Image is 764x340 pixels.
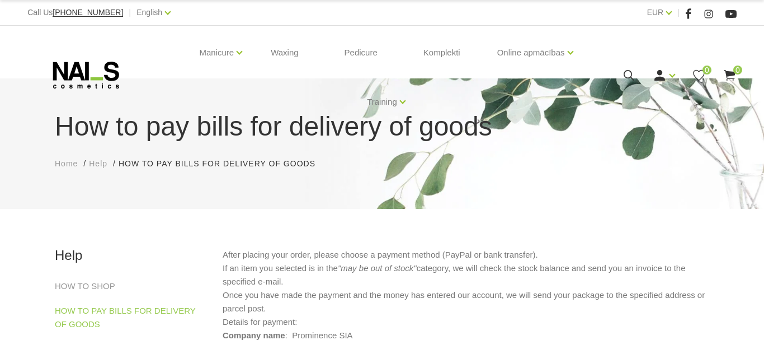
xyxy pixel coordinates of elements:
[55,280,115,293] a: HOW TO SHOP
[367,80,397,124] a: Training
[733,66,742,74] span: 0
[702,66,711,74] span: 0
[89,159,107,168] span: Help
[27,6,123,20] div: Call Us
[336,26,386,80] a: Pedicure
[723,68,737,82] a: 0
[223,262,709,288] p: If an item you selected is in the category, we will check the stock balance and send you an invoi...
[338,263,417,273] em: "may be out of stock"
[677,6,680,20] span: |
[223,248,709,262] p: After placing your order, please choose a payment method (PayPal or bank transfer).
[199,30,234,75] a: Manicure
[262,26,307,80] a: Waxing
[55,304,206,331] a: HOW TO PAY BILLS FOR DELIVERY OF GOODS
[129,6,131,20] span: |
[55,158,78,170] a: Home
[89,158,107,170] a: Help
[497,30,565,75] a: Online apmācības
[55,248,206,263] h2: Help
[53,8,123,17] a: [PHONE_NUMBER]
[223,330,285,340] strong: Company name
[223,288,709,315] p: Once you have made the payment and the money has entered our account, we will send your package t...
[136,6,162,19] a: English
[647,6,664,19] a: EUR
[119,158,327,170] li: How to pay bills for delivery of goods
[414,26,469,80] a: Komplekti
[55,159,78,168] span: Home
[692,68,706,82] a: 0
